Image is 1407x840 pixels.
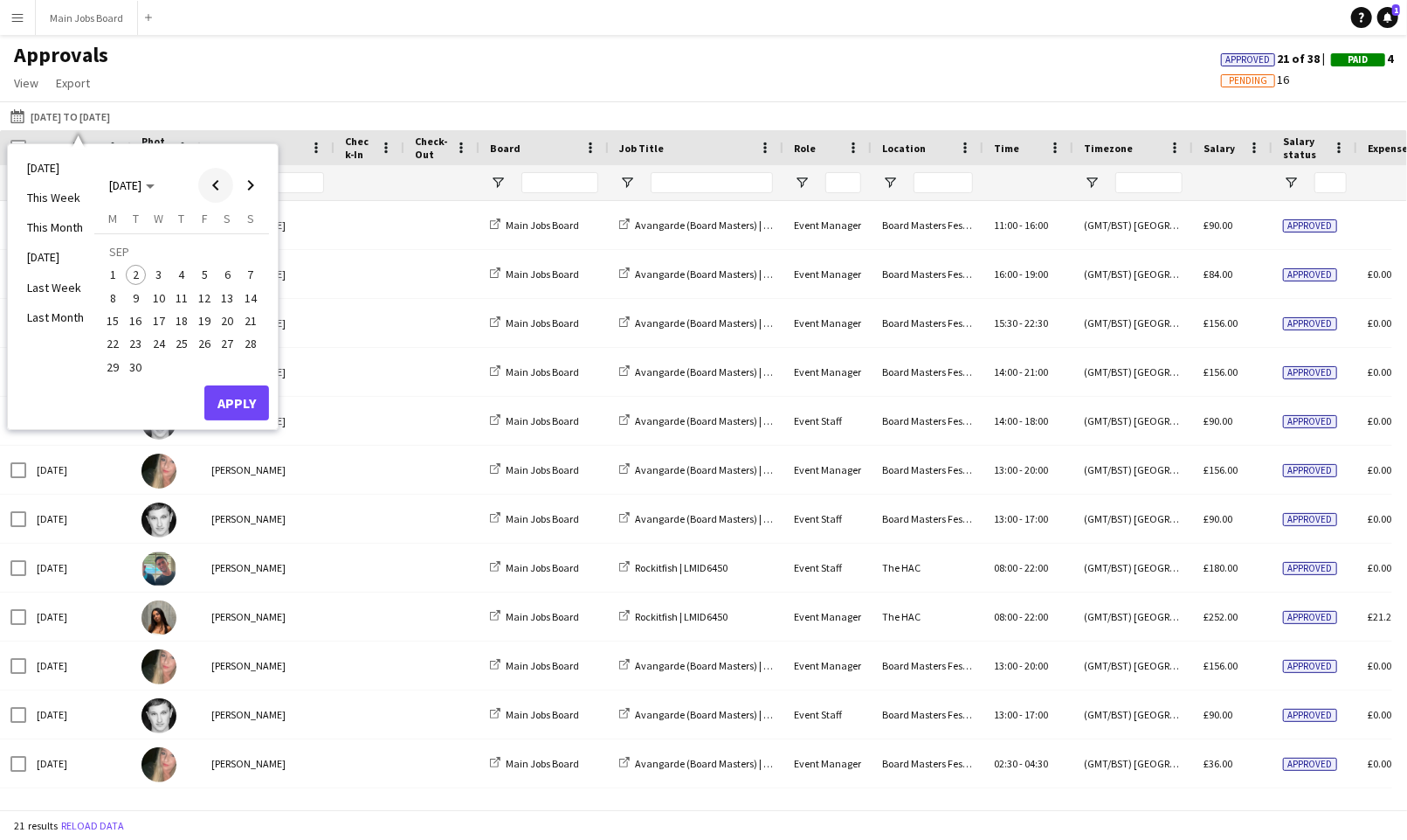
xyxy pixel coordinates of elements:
span: Approved [1283,709,1337,722]
span: Main Jobs Board [506,757,579,770]
div: Board Masters Festival [872,299,983,347]
div: Event Manager [783,739,872,788]
span: 5 [194,265,215,286]
span: £156.00 [1204,316,1238,330]
span: £90.00 [1204,708,1232,721]
span: 1 [1392,4,1400,16]
a: Main Jobs Board [490,365,579,378]
span: Main Jobs Board [506,316,579,330]
span: 16:00 [1024,219,1048,232]
button: Open Filter Menu [794,175,810,191]
span: Name [211,142,239,155]
button: 08-09-2025 [101,287,124,309]
li: [DATE] [17,242,94,272]
input: Timezone Filter Input [1115,172,1183,193]
span: Photo [141,135,169,161]
span: 21 [240,310,261,331]
span: S [224,211,231,226]
li: Last Week [17,273,94,302]
div: [PERSON_NAME] [201,642,335,690]
button: 29-09-2025 [101,355,124,378]
span: 24 [148,334,169,355]
span: 13:00 [994,512,1017,525]
span: 15 [102,310,123,331]
a: Export [49,72,97,94]
span: 14 [240,288,261,309]
span: 8 [102,288,123,309]
span: Avangarde (Board Masters) | LMID6666 [635,512,807,525]
span: Main Jobs Board [506,365,579,378]
button: Next month [233,168,268,203]
span: Date [37,142,61,155]
div: Board Masters Festival [872,250,983,298]
span: 26 [194,334,215,355]
span: 6 [217,265,238,286]
span: [DATE] [109,177,141,193]
li: This Week [17,183,94,212]
span: £90.00 [1204,512,1232,525]
div: [DATE] [26,446,131,494]
a: Avangarde (Board Masters) | LMID6666 [619,463,807,476]
img: Emma Kelly [141,454,176,489]
button: 24-09-2025 [148,332,170,355]
button: 16-09-2025 [124,309,147,332]
div: Event Staff [783,691,872,739]
span: Salary status [1283,135,1326,161]
div: The HAC [872,593,983,641]
div: [DATE] [26,739,131,788]
span: - [1019,610,1023,623]
button: Open Filter Menu [1084,175,1100,191]
button: 11-09-2025 [170,287,193,309]
a: Avangarde (Board Masters) | LMID6666 [619,414,807,427]
span: 02:30 [994,757,1017,770]
div: [DATE] [26,642,131,690]
span: T [178,211,184,226]
span: Approved [1283,562,1337,575]
span: 25 [171,334,192,355]
button: 21-09-2025 [239,309,262,332]
div: Event Manager [783,299,872,347]
input: Name Filter Input [243,172,324,193]
span: - [1019,561,1023,574]
span: Pending [1229,75,1267,87]
span: Approved [1283,513,1337,526]
div: (GMT/BST) [GEOGRAPHIC_DATA] [1073,201,1193,249]
span: Job Title [619,142,664,155]
div: Board Masters Festival [872,348,983,396]
span: 29 [102,357,123,378]
a: Main Jobs Board [490,561,579,574]
button: Open Filter Menu [619,175,635,191]
img: Emma Kelly [141,747,176,782]
span: Avangarde (Board Masters) | LMID6666 [635,414,807,427]
span: Approved [1283,415,1337,428]
a: Avangarde (Board Masters) | LMID6666 [619,512,807,525]
span: Salary [1204,142,1235,155]
span: 19 [194,310,215,331]
span: Avangarde (Board Masters) | LMID6666 [635,267,807,281]
span: F [202,211,208,226]
span: 04:30 [1024,757,1048,770]
div: Event Manager [783,593,872,641]
a: View [7,72,45,94]
div: [PERSON_NAME] [201,446,335,494]
img: Emma Kelly [141,649,176,684]
span: 15:30 [994,316,1017,330]
span: - [1019,316,1023,330]
span: - [1019,659,1023,672]
div: (GMT/BST) [GEOGRAPHIC_DATA] [1073,446,1193,494]
button: 28-09-2025 [239,332,262,355]
div: Event Staff [783,788,872,837]
div: [PERSON_NAME] [201,788,335,837]
img: Jay Slovick [141,503,176,538]
span: £0.00 [1368,316,1391,330]
a: Avangarde (Board Masters) | LMID6666 [619,316,807,330]
div: (GMT/BST) [GEOGRAPHIC_DATA] [1073,397,1193,445]
input: Salary status Filter Input [1314,172,1347,193]
button: 14-09-2025 [239,287,262,309]
span: 13:00 [994,463,1017,476]
span: £0.00 [1368,414,1391,427]
div: Board Masters Festival [872,495,983,543]
div: (GMT/BST) [GEOGRAPHIC_DATA] [1073,250,1193,298]
span: £156.00 [1204,365,1238,378]
span: 13:00 [994,708,1017,721]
